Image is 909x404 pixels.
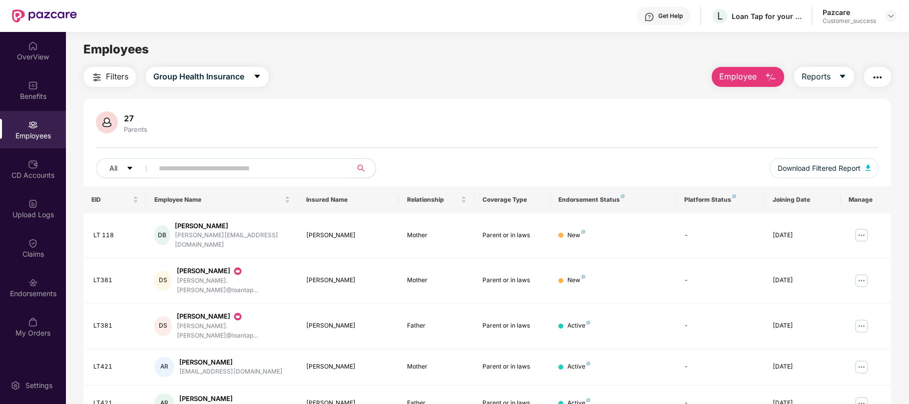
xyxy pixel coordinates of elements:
[177,312,290,322] div: [PERSON_NAME]
[22,381,55,391] div: Settings
[126,165,133,173] span: caret-down
[474,186,550,213] th: Coverage Type
[146,67,269,87] button: Group Health Insurancecaret-down
[717,10,723,22] span: L
[83,67,136,87] button: Filters
[676,349,765,386] td: -
[179,367,283,377] div: [EMAIL_ADDRESS][DOMAIN_NAME]
[765,186,841,213] th: Joining Date
[10,381,20,391] img: svg+xml;base64,PHN2ZyBpZD0iU2V0dGluZy0yMHgyMCIgeG1sbnM9Imh0dHA6Ly93d3cudzMub3JnLzIwMDAvc3ZnIiB3aW...
[28,159,38,169] img: svg+xml;base64,PHN2ZyBpZD0iQ0RfQWNjb3VudHMiIGRhdGEtbmFtZT0iQ0QgQWNjb3VudHMiIHhtbG5zPSJodHRwOi8vd3...
[83,42,149,56] span: Employees
[93,276,138,285] div: LT381
[175,231,290,250] div: [PERSON_NAME][EMAIL_ADDRESS][DOMAIN_NAME]
[28,317,38,327] img: svg+xml;base64,PHN2ZyBpZD0iTXlfT3JkZXJzIiBkYXRhLW5hbWU9Ik15IE9yZGVycyIgeG1sbnM9Imh0dHA6Ly93d3cudz...
[794,67,854,87] button: Reportscaret-down
[770,158,879,178] button: Download Filtered Report
[854,273,870,289] img: manageButton
[773,321,833,331] div: [DATE]
[684,196,757,204] div: Platform Status
[154,357,174,377] div: AR
[676,258,765,304] td: -
[28,238,38,248] img: svg+xml;base64,PHN2ZyBpZD0iQ2xhaW0iIHhtbG5zPSJodHRwOi8vd3d3LnczLm9yZy8yMDAwL3N2ZyIgd2lkdGg9IjIwIi...
[154,196,282,204] span: Employee Name
[586,362,590,366] img: svg+xml;base64,PHN2ZyB4bWxucz0iaHR0cDovL3d3dy53My5vcmcvMjAwMC9zdmciIHdpZHRoPSI4IiBoZWlnaHQ9IjgiIH...
[621,194,625,198] img: svg+xml;base64,PHN2ZyB4bWxucz0iaHR0cDovL3d3dy53My5vcmcvMjAwMC9zdmciIHdpZHRoPSI4IiBoZWlnaHQ9IjgiIH...
[872,71,884,83] img: svg+xml;base64,PHN2ZyB4bWxucz0iaHR0cDovL3d3dy53My5vcmcvMjAwMC9zdmciIHdpZHRoPSIyNCIgaGVpZ2h0PSIyNC...
[778,163,861,174] span: Download Filtered Report
[91,71,103,83] img: svg+xml;base64,PHN2ZyB4bWxucz0iaHR0cDovL3d3dy53My5vcmcvMjAwMC9zdmciIHdpZHRoPSIyNCIgaGVpZ2h0PSIyNC...
[351,158,376,178] button: search
[567,231,585,240] div: New
[96,158,157,178] button: Allcaret-down
[407,231,467,240] div: Mother
[482,276,542,285] div: Parent or in laws
[407,321,467,331] div: Father
[253,72,261,81] span: caret-down
[146,186,298,213] th: Employee Name
[567,362,590,372] div: Active
[153,70,244,83] span: Group Health Insurance
[482,231,542,240] div: Parent or in laws
[839,72,847,81] span: caret-down
[12,9,77,22] img: New Pazcare Logo
[407,276,467,285] div: Mother
[676,213,765,258] td: -
[83,186,146,213] th: EID
[28,199,38,209] img: svg+xml;base64,PHN2ZyBpZD0iVXBsb2FkX0xvZ3MiIGRhdGEtbmFtZT0iVXBsb2FkIExvZ3MiIHhtbG5zPSJodHRwOi8vd3...
[712,67,784,87] button: Employee
[154,225,169,245] div: DB
[841,186,891,213] th: Manage
[482,321,542,331] div: Parent or in laws
[773,231,833,240] div: [DATE]
[586,398,590,402] img: svg+xml;base64,PHN2ZyB4bWxucz0iaHR0cDovL3d3dy53My5vcmcvMjAwMC9zdmciIHdpZHRoPSI4IiBoZWlnaHQ9IjgiIH...
[306,321,391,331] div: [PERSON_NAME]
[93,362,138,372] div: LT421
[177,322,290,341] div: [PERSON_NAME].[PERSON_NAME]@loantap...
[823,7,876,17] div: Pazcare
[732,11,802,21] div: Loan Tap for your Parents
[233,312,243,322] img: svg+xml;base64,PHN2ZyB3aWR0aD0iMjAiIGhlaWdodD0iMjAiIHZpZXdCb3g9IjAgMCAyMCAyMCIgZmlsbD0ibm9uZSIgeG...
[28,41,38,51] img: svg+xml;base64,PHN2ZyBpZD0iSG9tZSIgeG1sbnM9Imh0dHA6Ly93d3cudzMub3JnLzIwMDAvc3ZnIiB3aWR0aD0iMjAiIG...
[773,362,833,372] div: [DATE]
[93,231,138,240] div: LT 118
[306,276,391,285] div: [PERSON_NAME]
[644,12,654,22] img: svg+xml;base64,PHN2ZyBpZD0iSGVscC0zMngzMiIgeG1sbnM9Imh0dHA6Ly93d3cudzMub3JnLzIwMDAvc3ZnIiB3aWR0aD...
[177,266,290,276] div: [PERSON_NAME]
[175,221,290,231] div: [PERSON_NAME]
[96,111,118,133] img: svg+xml;base64,PHN2ZyB4bWxucz0iaHR0cDovL3d3dy53My5vcmcvMjAwMC9zdmciIHhtbG5zOnhsaW5rPSJodHRwOi8vd3...
[306,231,391,240] div: [PERSON_NAME]
[93,321,138,331] div: LT381
[177,276,290,295] div: [PERSON_NAME].[PERSON_NAME]@loantap...
[765,71,777,83] img: svg+xml;base64,PHN2ZyB4bWxucz0iaHR0cDovL3d3dy53My5vcmcvMjAwMC9zdmciIHhtbG5zOnhsaW5rPSJodHRwOi8vd3...
[482,362,542,372] div: Parent or in laws
[28,80,38,90] img: svg+xml;base64,PHN2ZyBpZD0iQmVuZWZpdHMiIHhtbG5zPSJodHRwOi8vd3d3LnczLm9yZy8yMDAwL3N2ZyIgd2lkdGg9Ij...
[122,125,149,133] div: Parents
[122,113,149,123] div: 27
[581,230,585,234] img: svg+xml;base64,PHN2ZyB4bWxucz0iaHR0cDovL3d3dy53My5vcmcvMjAwMC9zdmciIHdpZHRoPSI4IiBoZWlnaHQ9IjgiIH...
[179,394,283,404] div: [PERSON_NAME]
[28,278,38,288] img: svg+xml;base64,PHN2ZyBpZD0iRW5kb3JzZW1lbnRzIiB4bWxucz0iaHR0cDovL3d3dy53My5vcmcvMjAwMC9zdmciIHdpZH...
[179,358,283,367] div: [PERSON_NAME]
[233,266,243,276] img: svg+xml;base64,PHN2ZyB3aWR0aD0iMjAiIGhlaWdodD0iMjAiIHZpZXdCb3g9IjAgMCAyMCAyMCIgZmlsbD0ibm9uZSIgeG...
[567,321,590,331] div: Active
[28,120,38,130] img: svg+xml;base64,PHN2ZyBpZD0iRW1wbG95ZWVzIiB4bWxucz0iaHR0cDovL3d3dy53My5vcmcvMjAwMC9zdmciIHdpZHRoPS...
[558,196,669,204] div: Endorsement Status
[298,186,399,213] th: Insured Name
[586,321,590,325] img: svg+xml;base64,PHN2ZyB4bWxucz0iaHR0cDovL3d3dy53My5vcmcvMjAwMC9zdmciIHdpZHRoPSI4IiBoZWlnaHQ9IjgiIH...
[106,70,128,83] span: Filters
[854,359,870,375] img: manageButton
[866,165,871,171] img: svg+xml;base64,PHN2ZyB4bWxucz0iaHR0cDovL3d3dy53My5vcmcvMjAwMC9zdmciIHhtbG5zOnhsaW5rPSJodHRwOi8vd3...
[407,196,459,204] span: Relationship
[567,276,585,285] div: New
[91,196,131,204] span: EID
[802,70,831,83] span: Reports
[854,318,870,334] img: manageButton
[581,275,585,279] img: svg+xml;base64,PHN2ZyB4bWxucz0iaHR0cDovL3d3dy53My5vcmcvMjAwMC9zdmciIHdpZHRoPSI4IiBoZWlnaHQ9IjgiIH...
[399,186,475,213] th: Relationship
[306,362,391,372] div: [PERSON_NAME]
[109,163,117,174] span: All
[676,304,765,349] td: -
[854,227,870,243] img: manageButton
[732,194,736,198] img: svg+xml;base64,PHN2ZyB4bWxucz0iaHR0cDovL3d3dy53My5vcmcvMjAwMC9zdmciIHdpZHRoPSI4IiBoZWlnaHQ9IjgiIH...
